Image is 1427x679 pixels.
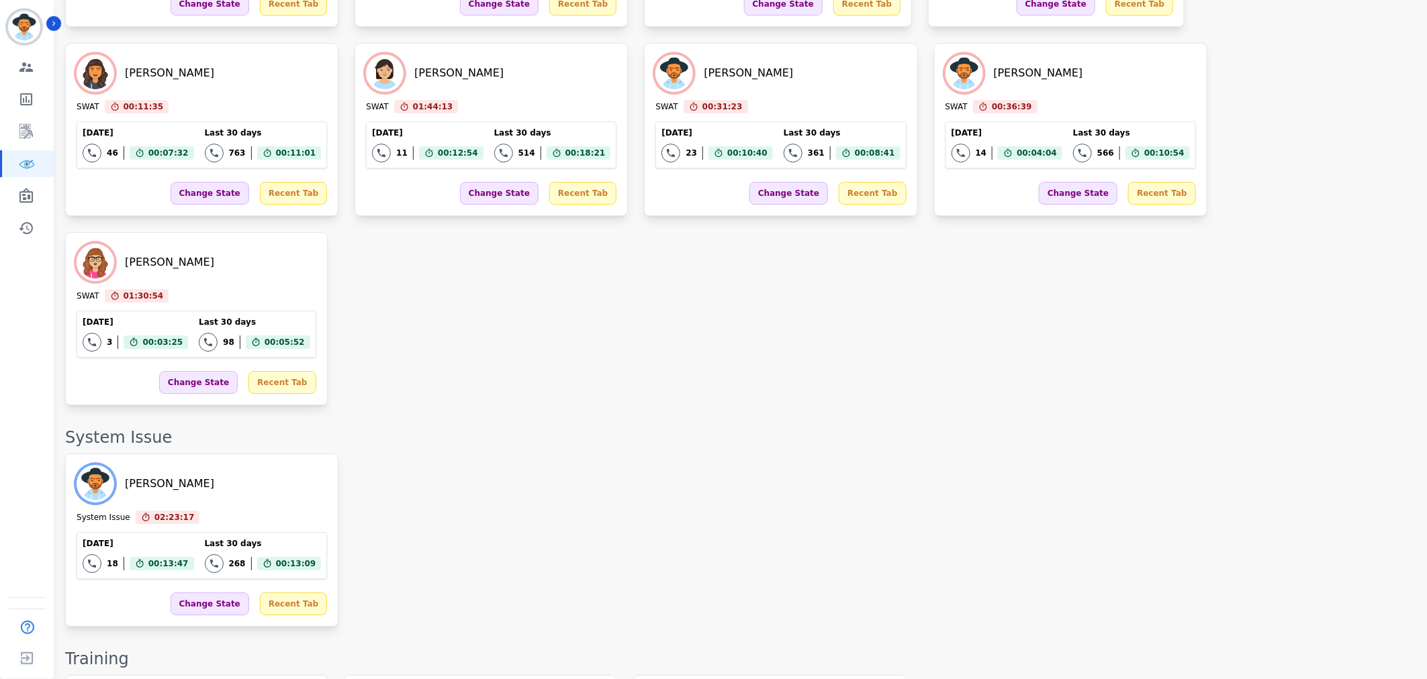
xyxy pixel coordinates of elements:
div: 18 [107,558,118,569]
div: Change State [159,371,238,394]
div: Change State [1039,182,1117,205]
div: [PERSON_NAME] [125,476,214,492]
img: Avatar [77,54,114,92]
div: Training [65,648,1414,670]
img: Avatar [366,54,404,92]
div: 23 [686,148,697,158]
div: [DATE] [661,127,772,138]
div: SWAT [946,101,968,113]
img: Avatar [946,54,983,92]
span: 00:05:52 [265,335,305,349]
div: Last 30 days [784,127,901,138]
div: Change State [749,182,828,205]
img: Bordered avatar [8,11,40,43]
div: [DATE] [83,317,188,327]
span: 00:04:04 [1017,146,1057,160]
div: SWAT [366,101,388,113]
div: 46 [107,148,118,158]
div: 763 [229,148,246,158]
div: 361 [808,148,825,158]
img: Avatar [77,244,114,281]
div: Recent Tab [1128,182,1195,205]
div: 268 [229,558,246,569]
div: SWAT [77,101,99,113]
div: Recent Tab [260,182,327,205]
div: Last 30 days [199,317,310,327]
span: 00:13:09 [276,557,316,570]
span: 01:44:13 [413,100,453,113]
div: Last 30 days [494,127,611,138]
div: [PERSON_NAME] [125,65,214,81]
span: 00:03:25 [142,335,183,349]
span: 02:23:17 [154,511,195,524]
span: 01:30:54 [124,289,164,303]
div: 514 [518,148,535,158]
div: Recent Tab [839,182,906,205]
span: 00:36:39 [992,100,1032,113]
div: Last 30 days [205,538,322,549]
div: Recent Tab [549,182,616,205]
span: 00:18:21 [565,146,606,160]
div: System Issue [77,512,130,524]
div: System Issue [65,427,1414,448]
div: Recent Tab [248,371,316,394]
span: 00:12:54 [438,146,478,160]
div: Last 30 days [1073,127,1190,138]
span: 00:10:40 [727,146,768,160]
div: Change State [460,182,539,205]
span: 00:11:35 [124,100,164,113]
div: Recent Tab [260,592,327,615]
div: 566 [1097,148,1114,158]
span: 00:10:54 [1144,146,1185,160]
span: 00:31:23 [702,100,743,113]
div: [PERSON_NAME] [994,65,1083,81]
span: 00:08:41 [855,146,895,160]
div: [DATE] [83,127,193,138]
img: Avatar [77,465,114,503]
div: 14 [976,148,987,158]
div: [DATE] [372,127,483,138]
div: [PERSON_NAME] [414,65,504,81]
div: 3 [107,337,112,348]
img: Avatar [655,54,693,92]
div: Change State [171,182,249,205]
div: Last 30 days [205,127,322,138]
div: Change State [171,592,249,615]
span: 00:07:32 [148,146,189,160]
div: [PERSON_NAME] [125,254,214,270]
div: [PERSON_NAME] [704,65,793,81]
div: SWAT [77,291,99,303]
div: 11 [396,148,408,158]
span: 00:13:47 [148,557,189,570]
div: [DATE] [83,538,193,549]
div: [DATE] [952,127,1062,138]
span: 00:11:01 [276,146,316,160]
div: 98 [223,337,234,348]
div: SWAT [655,101,678,113]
